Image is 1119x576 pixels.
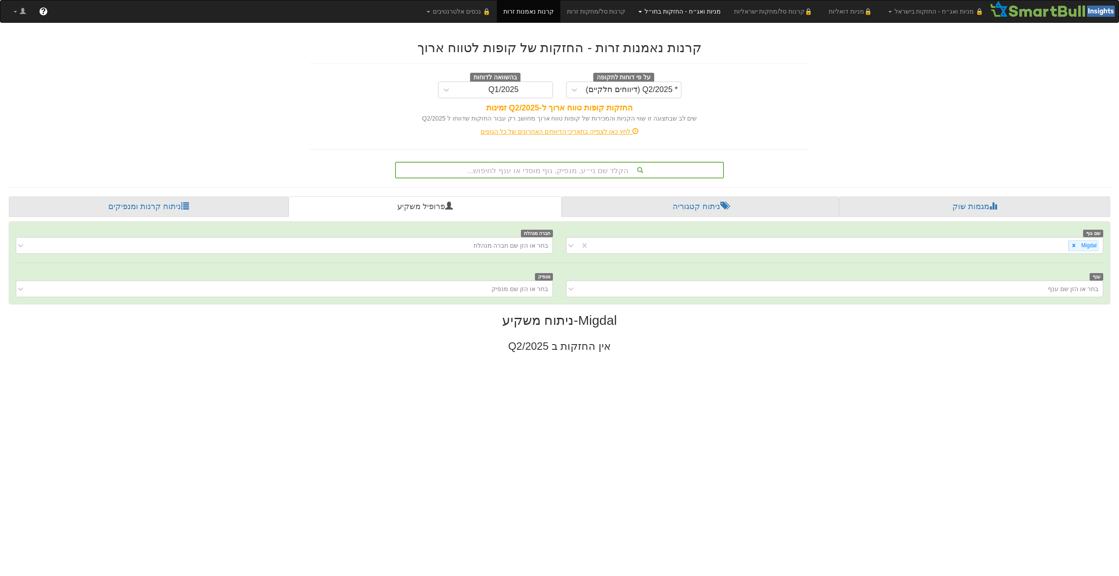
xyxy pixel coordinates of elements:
a: ? [32,0,54,22]
a: 🔒 נכסים אלטרנטיבים [420,0,497,22]
a: פרופיל משקיע [289,196,562,217]
div: Migdal [1079,241,1098,251]
div: אין החזקות ב Q2/2025 [9,341,1110,352]
h2: Migdal - ניתוח משקיע [9,313,1110,327]
div: שים לב שבתצוגה זו שווי הקניות והמכירות של קופות טווח ארוך מחושב רק עבור החזקות שדווחו ל Q2/2025 [310,114,809,123]
div: * Q2/2025 (דיווחים חלקיים) [586,85,678,94]
span: בהשוואה לדוחות [470,73,520,82]
span: מנפיק [535,273,553,281]
span: שם גוף [1083,230,1103,237]
span: ענף [1090,273,1103,281]
a: קרנות סל/מחקות זרות [560,0,632,22]
a: ניתוח קרנות ומנפיקים [9,196,289,217]
h2: קרנות נאמנות זרות - החזקות של קופות לטווח ארוך [310,40,809,55]
a: 🔒 מניות ואג״ח - החזקות בישראל [882,0,990,22]
span: ? [41,7,46,16]
div: בחר או הזן שם ענף [1048,284,1098,293]
div: לחץ כאן לצפייה בתאריכי הדיווחים האחרונים של כל הגופים [303,127,816,136]
a: מגמות שוק [839,196,1110,217]
div: החזקות קופות טווח ארוך ל-Q2/2025 זמינות [310,103,809,114]
div: הקלד שם ני״ע, מנפיק, גוף מוסדי או ענף לחיפוש... [396,163,723,178]
div: בחר או הזן שם מנפיק [492,284,548,293]
a: קרנות נאמנות זרות [497,0,560,22]
span: חברה מנהלת [521,230,553,237]
a: 🔒מניות דואליות [822,0,882,22]
div: Q1/2025 [488,85,519,94]
a: מניות ואג״ח - החזקות בחו״ל [632,0,727,22]
a: 🔒קרנות סל/מחקות ישראליות [727,0,822,22]
div: בחר או הזן שם חברה מנהלת [474,241,548,250]
span: על פי דוחות לתקופה [593,73,654,82]
a: ניתוח קטגוריה [562,196,839,217]
img: Smartbull [990,0,1119,18]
